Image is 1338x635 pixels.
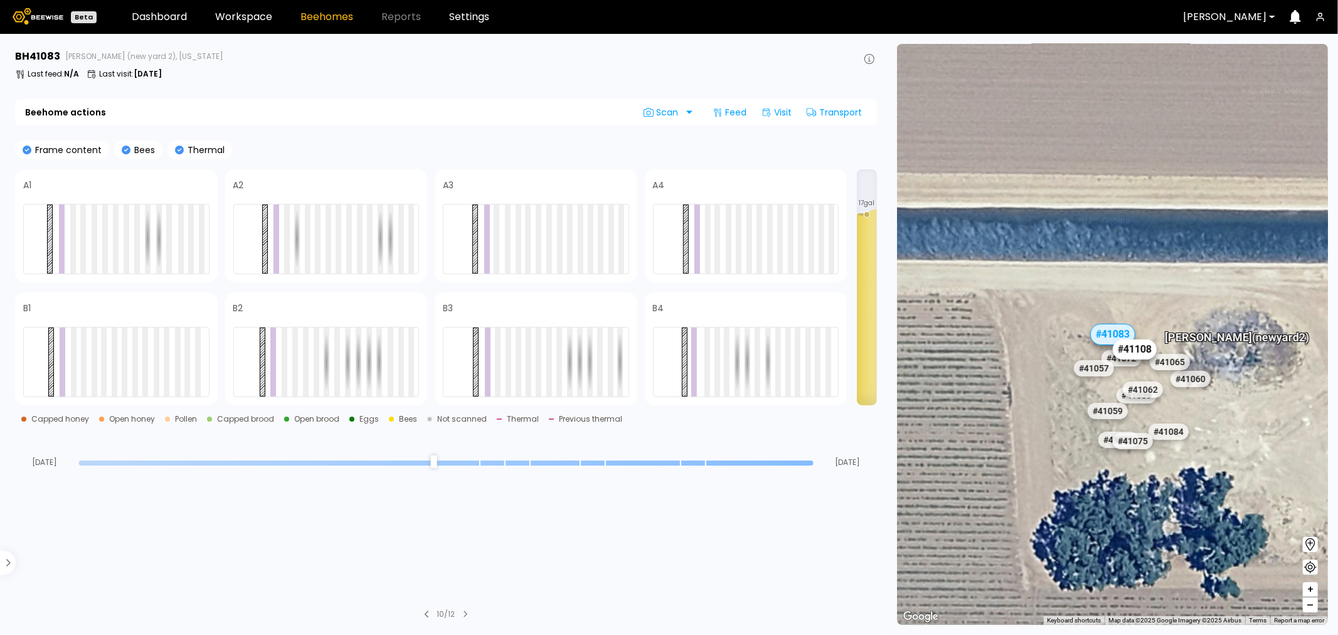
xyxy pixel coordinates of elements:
[437,415,487,423] div: Not scanned
[1123,382,1163,398] div: # 41062
[653,304,664,312] h4: B4
[15,51,60,61] h3: BH 41083
[294,415,339,423] div: Open brood
[1303,597,1318,612] button: –
[1087,403,1127,419] div: # 41059
[1112,433,1152,449] div: # 41075
[233,304,243,312] h4: B2
[134,68,162,79] b: [DATE]
[31,146,102,154] p: Frame content
[13,8,63,24] img: Beewise logo
[381,12,421,22] span: Reports
[1149,354,1189,370] div: # 41065
[1148,424,1188,440] div: # 41084
[28,70,79,78] p: Last feed :
[443,181,454,189] h4: A3
[15,459,74,466] span: [DATE]
[300,12,353,22] a: Beehomes
[802,102,867,122] div: Transport
[233,181,244,189] h4: A2
[1113,339,1157,360] div: # 41108
[217,415,274,423] div: Capped brood
[1165,317,1309,344] div: [PERSON_NAME] (new yard 2)
[1303,582,1318,597] button: +
[1307,582,1314,597] span: +
[99,70,162,78] p: Last visit :
[184,146,225,154] p: Thermal
[900,609,942,625] a: Open this area in Google Maps (opens a new window)
[900,609,942,625] img: Google
[399,415,417,423] div: Bees
[859,200,875,206] span: 17 gal
[1117,387,1157,403] div: # 41039
[1090,324,1135,345] div: # 41083
[1171,371,1211,387] div: # 41060
[708,102,751,122] div: Feed
[25,108,106,117] b: Beehome actions
[130,146,155,154] p: Bees
[1102,350,1142,366] div: # 41072
[71,11,97,23] div: Beta
[644,107,682,117] span: Scan
[23,181,31,189] h4: A1
[132,12,187,22] a: Dashboard
[64,68,79,79] b: N/A
[757,102,797,122] div: Visit
[437,609,455,620] div: 10 / 12
[449,12,489,22] a: Settings
[443,304,453,312] h4: B3
[1307,597,1314,613] span: –
[1249,617,1266,624] a: Terms (opens in new tab)
[215,12,272,22] a: Workspace
[1074,360,1114,376] div: # 41057
[1098,432,1138,448] div: # 41082
[109,415,155,423] div: Open honey
[818,459,877,466] span: [DATE]
[653,181,665,189] h4: A4
[1047,616,1101,625] button: Keyboard shortcuts
[31,415,89,423] div: Capped honey
[359,415,379,423] div: Eggs
[1274,617,1324,624] a: Report a map error
[559,415,622,423] div: Previous thermal
[23,304,31,312] h4: B1
[175,415,197,423] div: Pollen
[507,415,539,423] div: Thermal
[65,53,223,60] span: [PERSON_NAME] (new yard 2), [US_STATE]
[1108,617,1241,624] span: Map data ©2025 Google Imagery ©2025 Airbus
